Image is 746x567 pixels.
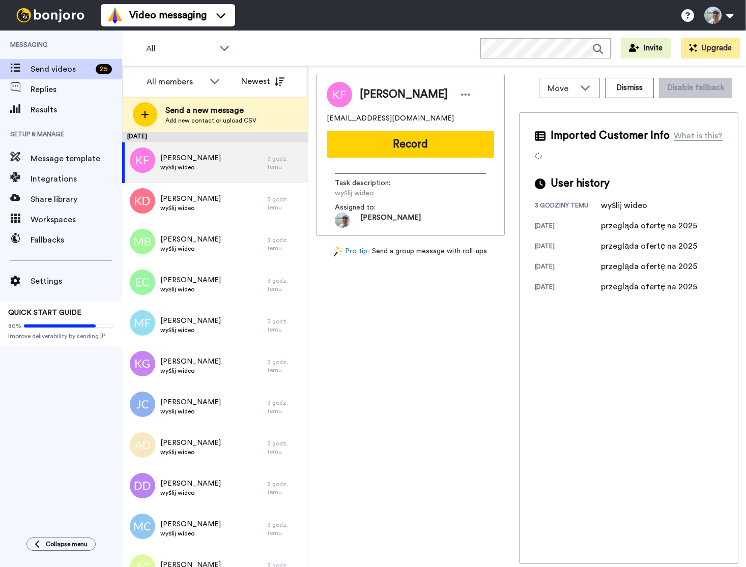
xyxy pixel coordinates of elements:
[160,356,221,367] span: [PERSON_NAME]
[601,260,697,273] div: przegląda ofertę na 2025
[535,262,601,273] div: [DATE]
[31,214,122,226] span: Workspaces
[160,234,221,245] span: [PERSON_NAME]
[601,240,697,252] div: przegląda ofertę na 2025
[160,489,221,497] span: wyślij wideo
[129,8,207,22] span: Video messaging
[621,38,671,58] button: Invite
[535,283,601,293] div: [DATE]
[535,222,601,232] div: [DATE]
[267,480,303,496] div: 3 godz. temu
[130,514,155,539] img: mc.png
[335,202,406,213] span: Assigned to:
[160,519,221,529] span: [PERSON_NAME]
[160,316,221,326] span: [PERSON_NAME]
[267,358,303,374] div: 3 godz. temu
[360,213,421,228] span: [PERSON_NAME]
[551,128,670,143] span: Imported Customer Info
[160,479,221,489] span: [PERSON_NAME]
[535,242,601,252] div: [DATE]
[267,399,303,415] div: 3 godz. temu
[327,82,352,107] img: Image of Kamila Fikus
[160,326,221,334] span: wyślij wideo
[31,173,122,185] span: Integrations
[601,281,697,293] div: przegląda ofertę na 2025
[160,529,221,538] span: wyślij wideo
[146,43,214,55] span: All
[551,176,610,191] span: User history
[160,153,221,163] span: [PERSON_NAME]
[130,392,155,417] img: jc.png
[335,213,350,228] img: e5f15272-1da3-46b1-aa06-3d97689690c2-1746380974.jpg
[335,178,406,188] span: Task description :
[160,367,221,375] span: wyślij wideo
[601,220,697,232] div: przegląda ofertę na 2025
[267,155,303,171] div: 3 godz. temu
[234,71,292,92] button: Newest
[12,8,89,22] img: bj-logo-header-white.svg
[130,473,155,498] img: dd.png
[31,234,122,246] span: Fallbacks
[31,104,122,116] span: Results
[334,246,343,257] img: magic-wand.svg
[334,246,367,257] a: Pro tip
[360,87,448,102] span: [PERSON_NAME]
[681,38,740,58] button: Upgrade
[659,78,732,98] button: Disable fallback
[160,285,221,293] span: wyślij wideo
[160,163,221,171] span: wyślij wideo
[267,317,303,334] div: 3 godz. temu
[130,270,155,295] img: ec.png
[130,432,155,458] img: ad.png
[327,131,494,158] button: Record
[160,407,221,415] span: wyślij wideo
[31,275,122,287] span: Settings
[130,229,155,254] img: mb.png
[31,83,122,96] span: Replies
[160,275,221,285] span: [PERSON_NAME]
[535,201,601,212] div: 3 godziny temu
[31,153,122,165] span: Message template
[316,246,505,257] div: - Send a group message with roll-ups
[8,309,81,316] span: QUICK START GUIDE
[107,7,123,23] img: vm-color.svg
[130,147,155,173] img: kf.png
[46,540,88,548] span: Collapse menu
[147,76,205,88] div: All members
[165,104,256,116] span: Send a new message
[165,116,256,125] span: Add new contact or upload CSV
[160,448,221,456] span: wyślij wideo
[31,63,92,75] span: Send videos
[31,193,122,205] span: Share library
[160,204,221,212] span: wyślij wideo
[335,188,432,198] span: wyślij wideo
[130,188,155,214] img: kd.png
[601,199,652,212] div: wyślij wideo
[674,130,723,142] div: What is this?
[267,277,303,293] div: 3 godz. temu
[130,351,155,376] img: kg.png
[267,236,303,252] div: 3 godz. temu
[605,78,654,98] button: Dismiss
[8,332,114,340] span: Improve deliverability by sending [PERSON_NAME] from your own email
[130,310,155,336] img: mf.png
[96,64,112,74] div: 25
[548,82,575,95] span: Move
[160,397,221,407] span: [PERSON_NAME]
[8,322,21,330] span: 80%
[160,245,221,253] span: wyślij wideo
[267,521,303,537] div: 3 godz. temu
[327,113,454,124] span: [EMAIL_ADDRESS][DOMAIN_NAME]
[267,439,303,456] div: 3 godz. temu
[160,438,221,448] span: [PERSON_NAME]
[26,538,96,551] button: Collapse menu
[122,132,308,142] div: [DATE]
[160,194,221,204] span: [PERSON_NAME]
[267,195,303,212] div: 3 godz. temu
